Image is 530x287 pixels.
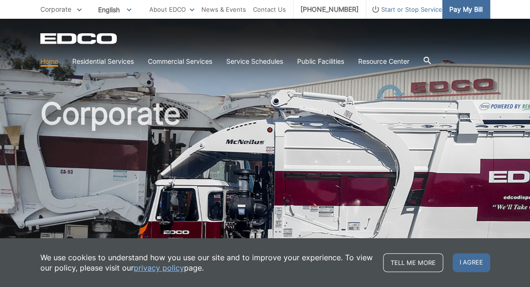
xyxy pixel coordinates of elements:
span: Corporate [40,5,71,13]
a: Resource Center [358,56,409,67]
span: Pay My Bill [449,4,483,15]
a: Tell me more [383,253,443,272]
a: Residential Services [72,56,134,67]
a: Home [40,56,58,67]
a: privacy policy [134,263,184,273]
p: We use cookies to understand how you use our site and to improve your experience. To view our pol... [40,252,374,273]
a: Public Facilities [297,56,344,67]
a: Contact Us [253,4,286,15]
span: I agree [453,253,490,272]
a: News & Events [201,4,246,15]
a: About EDCO [149,4,194,15]
a: Commercial Services [148,56,212,67]
a: EDCD logo. Return to the homepage. [40,33,118,44]
a: Service Schedules [226,56,283,67]
span: English [91,2,138,17]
